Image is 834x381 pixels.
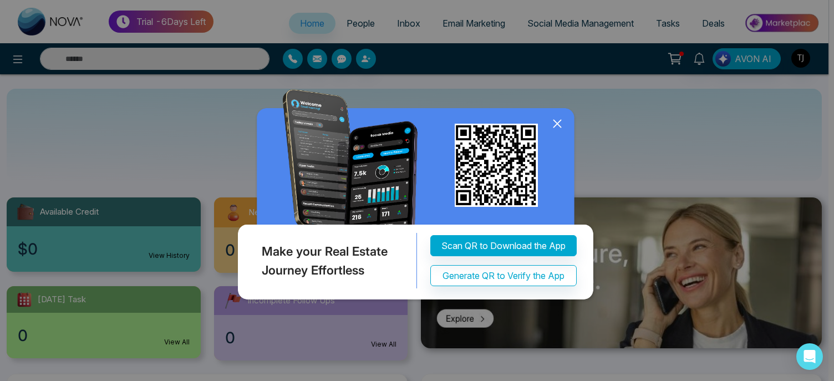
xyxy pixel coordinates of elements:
[796,343,823,370] div: Open Intercom Messenger
[430,235,577,256] button: Scan QR to Download the App
[235,233,417,288] div: Make your Real Estate Journey Effortless
[430,265,577,286] button: Generate QR to Verify the App
[455,124,538,207] img: qr_for_download_app.png
[235,89,599,305] img: QRModal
